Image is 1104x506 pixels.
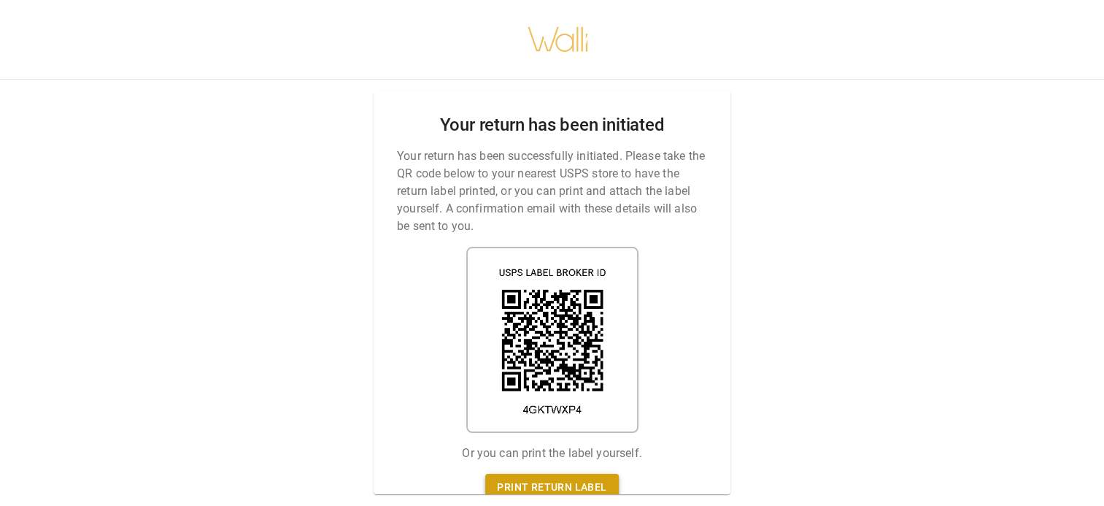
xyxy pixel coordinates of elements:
h2: Your return has been initiated [439,115,664,136]
img: shipping label qr code [466,247,638,433]
img: walli-inc.myshopify.com [527,8,590,71]
a: Print return label [485,474,618,501]
p: Or you can print the label yourself. [462,445,641,462]
p: Your return has been successfully initiated. Please take the QR code below to your nearest USPS s... [397,147,707,235]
